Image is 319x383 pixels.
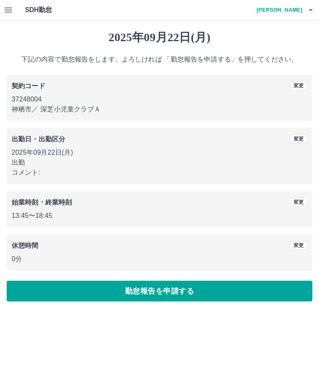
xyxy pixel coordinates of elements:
b: 出勤日・出勤区分 [12,136,65,143]
b: 始業時刻・終業時刻 [12,199,72,206]
p: 0分 [12,254,307,264]
button: 変更 [290,198,307,207]
p: 13:45 〜 18:45 [12,211,307,221]
p: 2025年09月22日(月) [12,148,307,158]
button: 変更 [290,134,307,143]
h1: 2025年09月22日(月) [7,30,312,44]
p: 出勤 [12,158,307,168]
button: 変更 [290,241,307,250]
button: 勤怠報告を申請する [7,281,312,301]
b: 契約コード [12,82,45,89]
b: 休憩時間 [12,242,39,249]
p: 下記の内容で勤怠報告をします。よろしければ 「勤怠報告を申請する」を押してください。 [7,54,312,64]
p: コメント: [12,168,307,178]
p: 37248004 [12,94,307,104]
p: 神栖市 ／ 深芝小児童クラブＡ [12,104,307,114]
button: 変更 [290,81,307,90]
